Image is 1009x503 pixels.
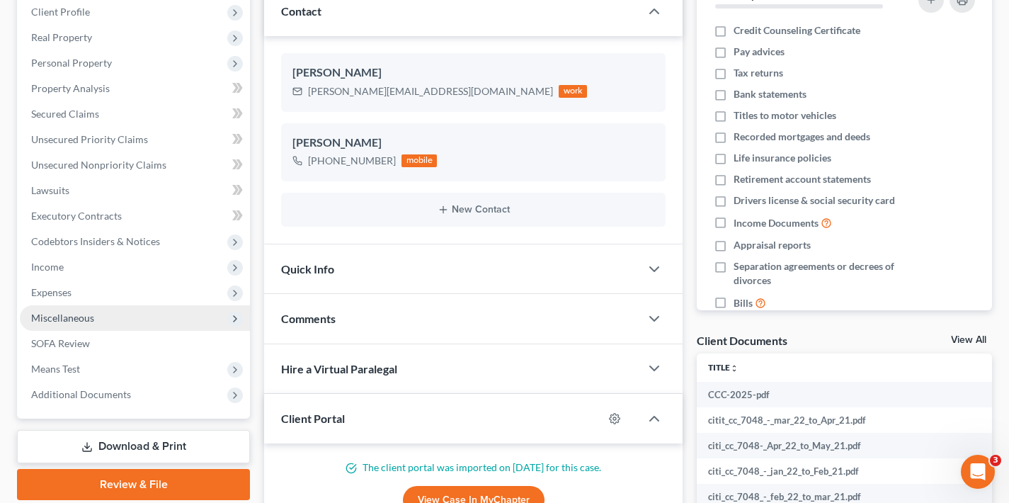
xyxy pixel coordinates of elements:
[951,335,986,345] a: View All
[281,4,321,18] span: Contact
[31,363,80,375] span: Means Test
[734,23,860,38] span: Credit Counseling Certificate
[734,66,783,80] span: Tax returns
[31,312,94,324] span: Miscellaneous
[281,362,397,375] span: Hire a Virtual Paralegal
[31,159,166,171] span: Unsecured Nonpriority Claims
[31,6,90,18] span: Client Profile
[281,460,666,475] p: The client portal was imported on [DATE] for this case.
[730,364,739,373] i: unfold_more
[734,238,811,252] span: Appraisal reports
[20,127,250,152] a: Unsecured Priority Claims
[20,203,250,229] a: Executory Contracts
[708,362,739,373] a: Titleunfold_more
[292,135,654,152] div: [PERSON_NAME]
[20,331,250,356] a: SOFA Review
[697,333,787,348] div: Client Documents
[31,286,72,298] span: Expenses
[292,64,654,81] div: [PERSON_NAME]
[31,82,110,94] span: Property Analysis
[961,455,995,489] iframe: Intercom live chat
[559,85,587,98] div: work
[31,184,69,196] span: Lawsuits
[292,204,654,215] button: New Contact
[31,57,112,69] span: Personal Property
[308,154,396,168] div: [PHONE_NUMBER]
[20,152,250,178] a: Unsecured Nonpriority Claims
[281,262,334,276] span: Quick Info
[734,296,753,310] span: Bills
[734,259,906,288] span: Separation agreements or decrees of divorces
[31,235,160,247] span: Codebtors Insiders & Notices
[31,337,90,349] span: SOFA Review
[734,216,819,230] span: Income Documents
[20,76,250,101] a: Property Analysis
[734,151,831,165] span: Life insurance policies
[31,261,64,273] span: Income
[401,154,437,167] div: mobile
[308,84,553,98] div: [PERSON_NAME][EMAIL_ADDRESS][DOMAIN_NAME]
[734,87,806,101] span: Bank statements
[734,130,870,144] span: Recorded mortgages and deeds
[281,312,336,325] span: Comments
[17,430,250,463] a: Download & Print
[31,388,131,400] span: Additional Documents
[31,108,99,120] span: Secured Claims
[734,108,836,123] span: Titles to motor vehicles
[17,469,250,500] a: Review & File
[31,210,122,222] span: Executory Contracts
[734,193,895,208] span: Drivers license & social security card
[734,172,871,186] span: Retirement account statements
[990,455,1001,466] span: 3
[20,178,250,203] a: Lawsuits
[20,101,250,127] a: Secured Claims
[734,45,785,59] span: Pay advices
[31,133,148,145] span: Unsecured Priority Claims
[281,412,345,425] span: Client Portal
[31,31,92,43] span: Real Property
